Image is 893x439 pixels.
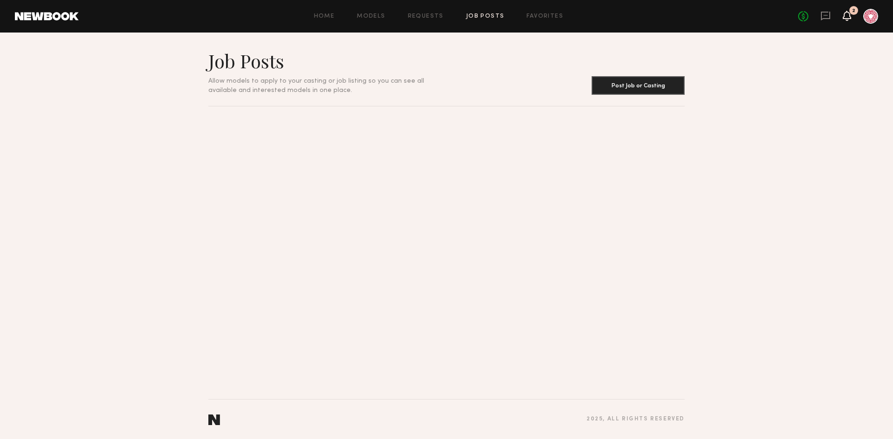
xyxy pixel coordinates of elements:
div: 2025 , all rights reserved [586,416,685,422]
a: Job Posts [466,13,505,20]
h1: Job Posts [208,49,446,72]
a: Requests [408,13,444,20]
a: Home [314,13,335,20]
a: Favorites [526,13,563,20]
span: Allow models to apply to your casting or job listing so you can see all available and interested ... [208,78,424,93]
a: Models [357,13,385,20]
button: Post Job or Casting [592,76,685,95]
div: 2 [852,8,855,13]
